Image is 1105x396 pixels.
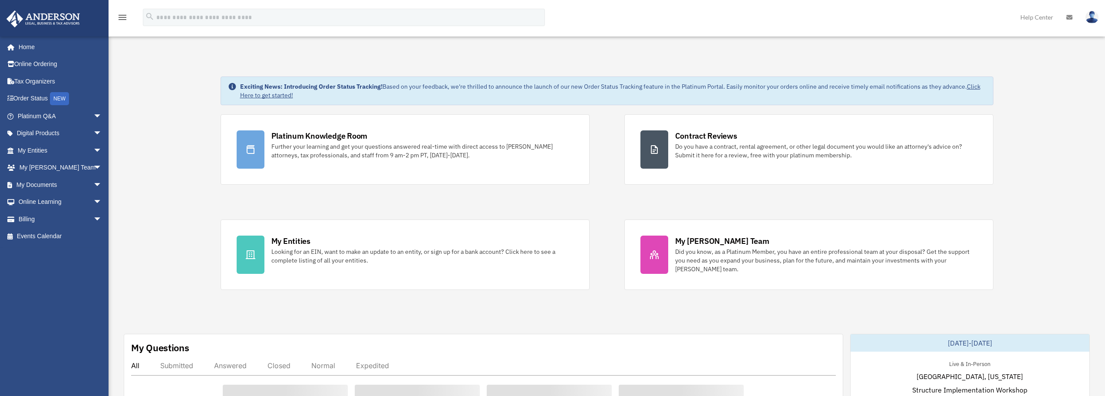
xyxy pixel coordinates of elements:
a: Online Learningarrow_drop_down [6,193,115,211]
span: arrow_drop_down [93,125,111,143]
div: Did you know, as a Platinum Member, you have an entire professional team at your disposal? Get th... [675,247,977,273]
img: User Pic [1085,11,1098,23]
span: arrow_drop_down [93,210,111,228]
div: My Questions [131,341,189,354]
a: Contract Reviews Do you have a contract, rental agreement, or other legal document you would like... [624,114,993,185]
div: Submitted [160,361,193,370]
a: Billingarrow_drop_down [6,210,115,228]
div: Based on your feedback, we're thrilled to announce the launch of our new Order Status Tracking fe... [240,82,986,100]
a: menu [117,15,128,23]
a: Online Ordering [6,56,115,73]
div: All [131,361,139,370]
a: Digital Productsarrow_drop_down [6,125,115,142]
a: Tax Organizers [6,73,115,90]
strong: Exciting News: Introducing Order Status Tracking! [240,83,383,90]
a: Click Here to get started! [240,83,980,99]
div: Answered [214,361,247,370]
i: search [145,12,155,21]
div: Further your learning and get your questions answered real-time with direct access to [PERSON_NAM... [271,142,574,160]
span: arrow_drop_down [93,176,111,194]
a: Events Calendar [6,228,115,245]
div: Expedited [356,361,389,370]
div: Closed [267,361,290,370]
a: My [PERSON_NAME] Teamarrow_drop_down [6,159,115,176]
div: Normal [311,361,335,370]
div: Platinum Knowledge Room [271,130,368,141]
a: Home [6,38,111,56]
a: My Entitiesarrow_drop_down [6,142,115,159]
img: Anderson Advisors Platinum Portal [4,10,82,27]
a: My Documentsarrow_drop_down [6,176,115,193]
a: My [PERSON_NAME] Team Did you know, as a Platinum Member, you have an entire professional team at... [624,220,993,290]
div: NEW [50,92,69,105]
span: arrow_drop_down [93,107,111,125]
span: [GEOGRAPHIC_DATA], [US_STATE] [917,371,1023,382]
a: Order StatusNEW [6,90,115,108]
span: arrow_drop_down [93,159,111,177]
div: [DATE]-[DATE] [851,334,1089,352]
a: Platinum Q&Aarrow_drop_down [6,107,115,125]
span: arrow_drop_down [93,142,111,160]
a: My Entities Looking for an EIN, want to make an update to an entity, or sign up for a bank accoun... [221,220,590,290]
span: Structure Implementation Workshop [912,385,1027,395]
a: Platinum Knowledge Room Further your learning and get your questions answered real-time with dire... [221,114,590,185]
div: My [PERSON_NAME] Team [675,236,769,246]
div: Do you have a contract, rental agreement, or other legal document you would like an attorney's ad... [675,142,977,160]
div: My Entities [271,236,310,246]
div: Looking for an EIN, want to make an update to an entity, or sign up for a bank account? Click her... [271,247,574,265]
div: Live & In-Person [942,359,997,368]
span: arrow_drop_down [93,193,111,211]
div: Contract Reviews [675,130,737,141]
i: menu [117,12,128,23]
